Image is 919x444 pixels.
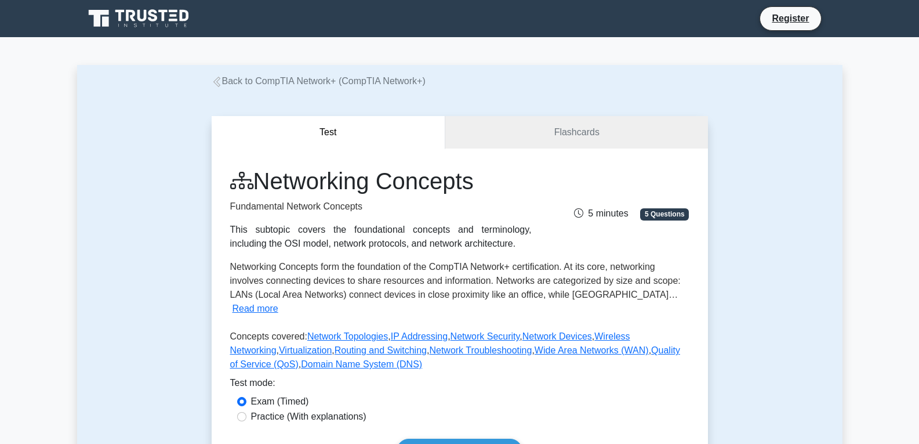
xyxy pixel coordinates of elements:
[574,208,628,218] span: 5 minutes
[445,116,707,149] a: Flashcards
[233,302,278,316] button: Read more
[429,345,532,355] a: Network Troubleshooting
[230,330,689,376] p: Concepts covered: , , , , , , , , , ,
[451,331,520,341] a: Network Security
[251,395,309,409] label: Exam (Timed)
[522,331,592,341] a: Network Devices
[279,345,332,355] a: Virtualization
[230,167,532,195] h1: Networking Concepts
[535,345,649,355] a: Wide Area Networks (WAN)
[230,200,532,214] p: Fundamental Network Concepts
[765,11,816,26] a: Register
[251,410,366,424] label: Practice (With explanations)
[307,331,388,341] a: Network Topologies
[640,208,689,220] span: 5 Questions
[212,76,426,86] a: Back to CompTIA Network+ (CompTIA Network+)
[230,376,689,395] div: Test mode:
[391,331,448,341] a: IP Addressing
[230,223,532,251] div: This subtopic covers the foundational concepts and terminology, including the OSI model, network ...
[335,345,427,355] a: Routing and Switching
[230,262,681,299] span: Networking Concepts form the foundation of the CompTIA Network+ certification. At its core, netwo...
[212,116,446,149] button: Test
[301,359,422,369] a: Domain Name System (DNS)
